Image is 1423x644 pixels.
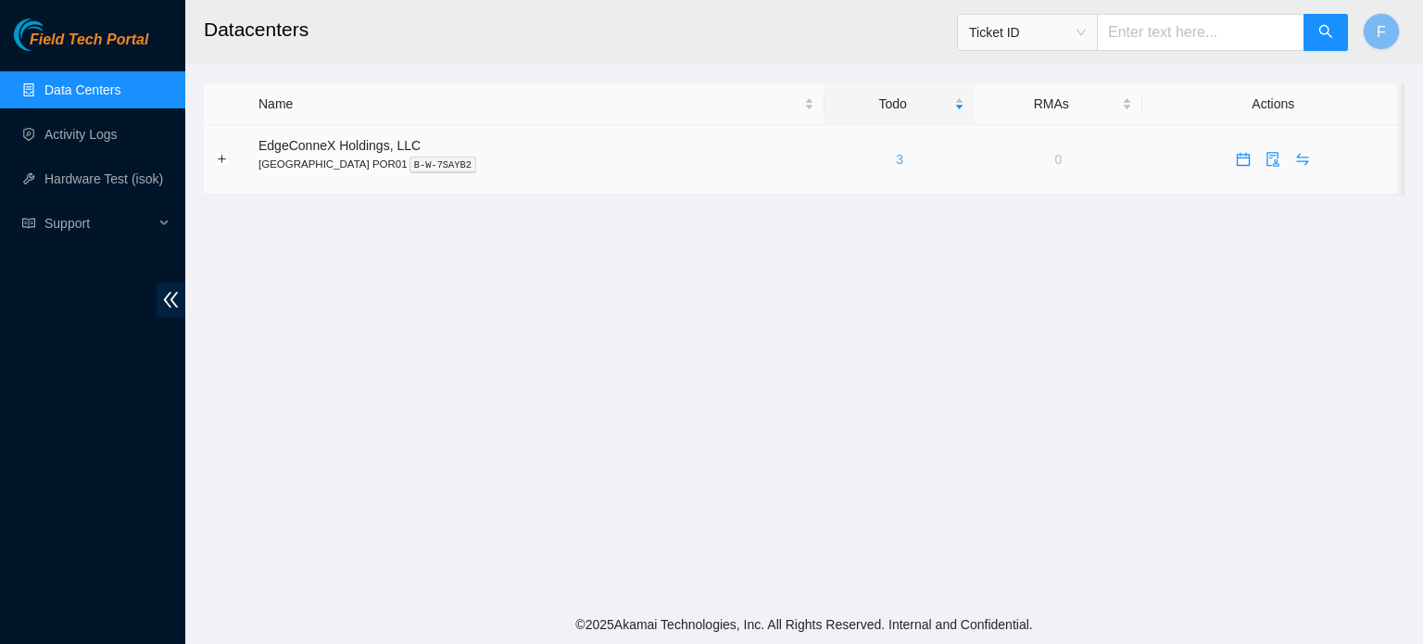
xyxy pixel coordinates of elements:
kbd: B-W-7SAYB2 [409,157,476,173]
button: Expand row [215,152,230,167]
span: audit [1259,152,1287,167]
a: calendar [1228,152,1258,167]
a: Activity Logs [44,127,118,142]
button: swap [1288,145,1317,174]
span: Support [44,205,154,242]
span: double-left [157,283,185,317]
a: 0 [1054,152,1062,167]
button: calendar [1228,145,1258,174]
p: [GEOGRAPHIC_DATA] POR01 [258,156,814,172]
th: Actions [1142,83,1404,125]
span: swap [1289,152,1316,167]
a: Hardware Test (isok) [44,171,163,186]
span: search [1318,24,1333,42]
a: 3 [896,152,903,167]
a: Data Centers [44,82,120,97]
a: audit [1258,152,1288,167]
span: read [22,217,35,230]
img: Akamai Technologies [14,19,94,51]
span: calendar [1229,152,1257,167]
span: Ticket ID [969,19,1086,46]
span: F [1377,20,1386,44]
input: Enter text here... [1097,14,1304,51]
a: swap [1288,152,1317,167]
footer: © 2025 Akamai Technologies, Inc. All Rights Reserved. Internal and Confidential. [185,605,1423,644]
button: audit [1258,145,1288,174]
button: search [1303,14,1348,51]
a: Akamai TechnologiesField Tech Portal [14,33,148,57]
button: F [1363,13,1400,50]
span: EdgeConneX Holdings, LLC [258,138,421,153]
span: Field Tech Portal [30,32,148,49]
